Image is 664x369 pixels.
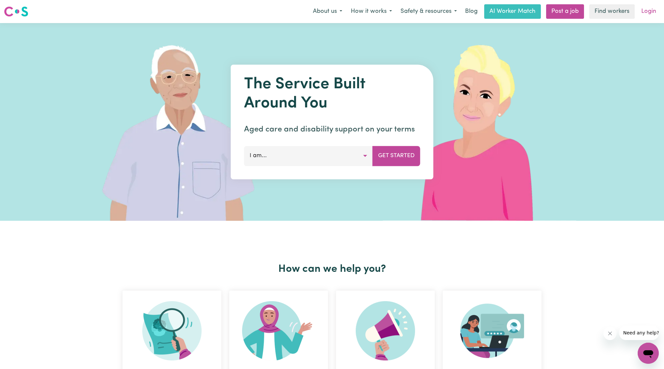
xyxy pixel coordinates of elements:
[119,263,545,275] h2: How can we help you?
[603,327,617,340] iframe: Close message
[4,5,40,10] span: Need any help?
[4,4,28,19] a: Careseekers logo
[396,5,461,18] button: Safety & resources
[4,6,28,17] img: Careseekers logo
[356,301,415,360] img: Refer
[619,326,659,340] iframe: Message from company
[244,146,373,166] button: I am...
[242,301,315,360] img: Become Worker
[309,5,346,18] button: About us
[142,301,202,360] img: Search
[460,301,524,360] img: Provider
[373,146,420,166] button: Get Started
[244,75,420,113] h1: The Service Built Around You
[461,4,482,19] a: Blog
[546,4,584,19] a: Post a job
[637,4,660,19] a: Login
[346,5,396,18] button: How it works
[589,4,635,19] a: Find workers
[638,343,659,364] iframe: Button to launch messaging window
[484,4,541,19] a: AI Worker Match
[244,124,420,135] p: Aged care and disability support on your terms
